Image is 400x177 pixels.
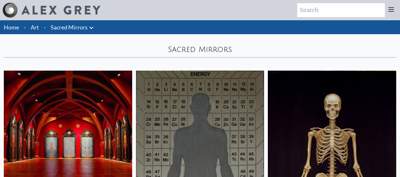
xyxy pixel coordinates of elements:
[31,23,39,32] a: Art
[297,3,385,17] input: Search
[4,24,19,31] a: Home
[22,20,28,34] li: ·
[41,20,48,34] li: ·
[4,44,396,54] div: Sacred Mirrors
[51,23,88,32] a: Sacred Mirrors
